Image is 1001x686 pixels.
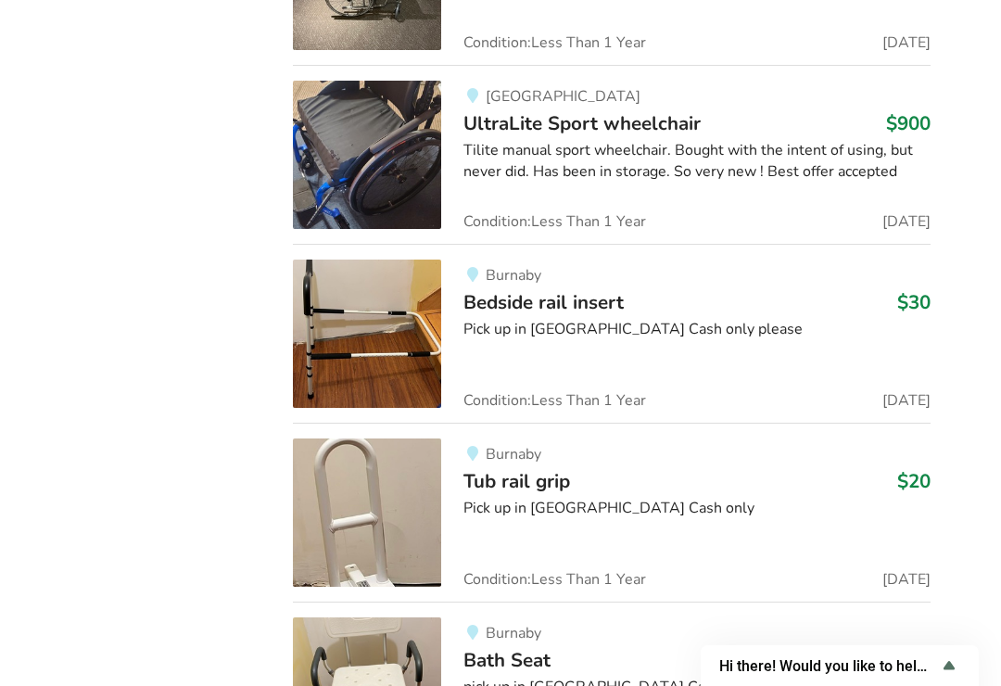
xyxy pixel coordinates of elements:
h3: $900 [886,111,931,135]
span: Bath Seat [463,647,551,673]
h3: $20 [897,469,931,493]
span: [DATE] [882,572,931,587]
span: Condition: Less Than 1 Year [463,214,646,229]
span: Burnaby [486,444,541,464]
span: [DATE] [882,35,931,50]
span: Tub rail grip [463,468,570,494]
a: mobility-ultralite sport wheelchair[GEOGRAPHIC_DATA]UltraLite Sport wheelchair$900Tilite manual s... [293,65,930,244]
div: Pick up in [GEOGRAPHIC_DATA] Cash only please [463,319,930,340]
span: [GEOGRAPHIC_DATA] [486,86,640,107]
span: Bedside rail insert [463,289,624,315]
button: Show survey - Hi there! Would you like to help us improve AssistList? [719,654,960,677]
span: Condition: Less Than 1 Year [463,393,646,408]
div: Tilite manual sport wheelchair. Bought with the intent of using, but never did. Has been in stora... [463,140,930,183]
a: bedroom equipment-bedside rail insertBurnabyBedside rail insert$30Pick up in [GEOGRAPHIC_DATA] Ca... [293,244,930,423]
img: bathroom safety-tub rail grip [293,438,441,587]
span: Condition: Less Than 1 Year [463,572,646,587]
span: Condition: Less Than 1 Year [463,35,646,50]
span: Burnaby [486,623,541,643]
div: Pick up in [GEOGRAPHIC_DATA] Cash only [463,498,930,519]
img: mobility-ultralite sport wheelchair [293,81,441,229]
span: [DATE] [882,214,931,229]
span: Burnaby [486,265,541,286]
a: bathroom safety-tub rail gripBurnabyTub rail grip$20Pick up in [GEOGRAPHIC_DATA] Cash onlyConditi... [293,423,930,602]
img: bedroom equipment-bedside rail insert [293,260,441,408]
span: [DATE] [882,393,931,408]
span: Hi there! Would you like to help us improve AssistList? [719,657,938,675]
h3: $30 [897,290,931,314]
span: UltraLite Sport wheelchair [463,110,701,136]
